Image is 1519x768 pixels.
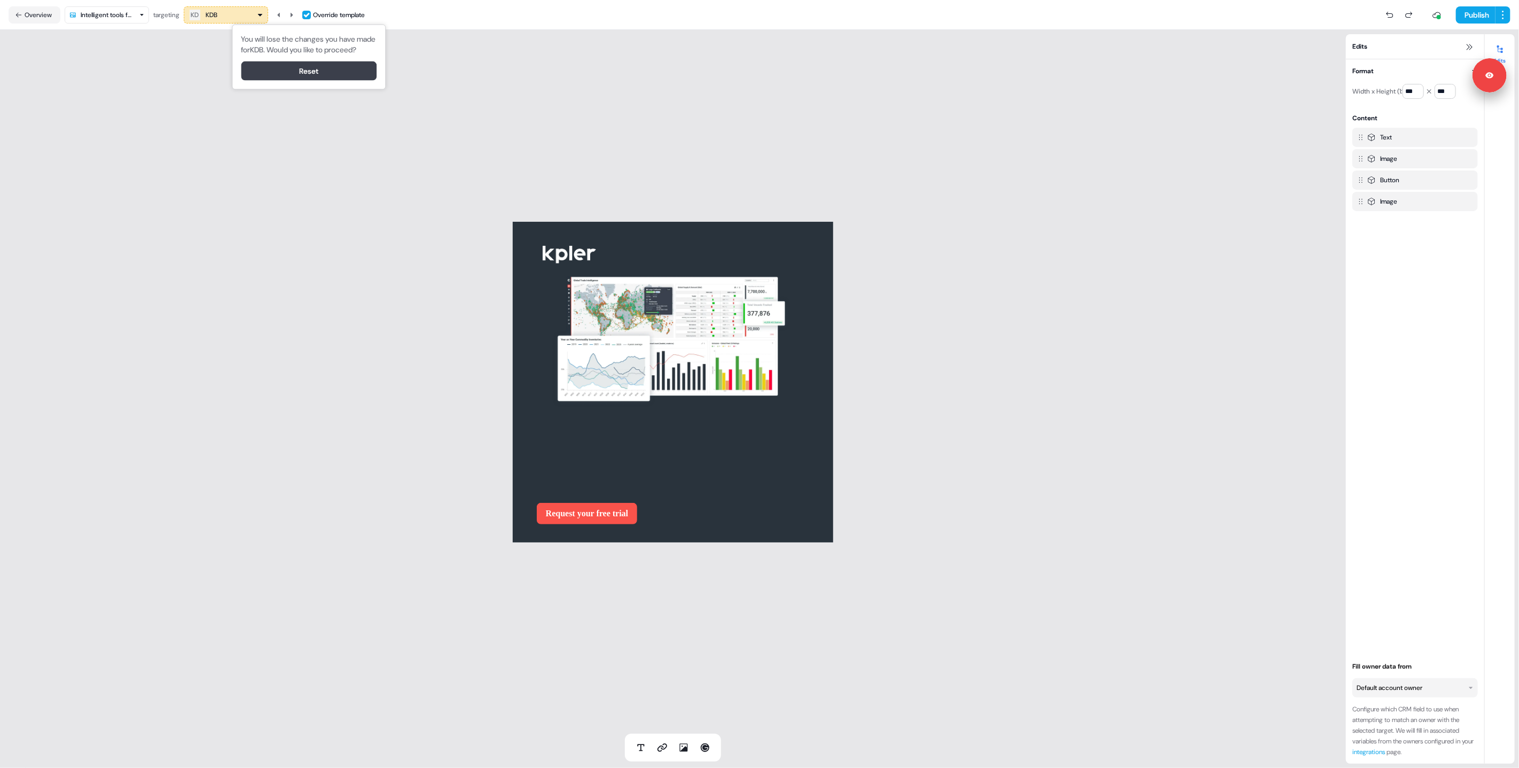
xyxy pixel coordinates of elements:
[1352,678,1478,697] button: Default account owner
[1380,196,1397,207] div: Image
[543,239,596,271] img: Image
[153,10,179,20] div: targeting
[537,503,637,524] button: Request your free trial
[1352,66,1374,76] div: Format
[1352,83,1398,100] div: Width x Height (1:1)
[81,10,135,20] div: Intelligent tools for trade
[1352,748,1385,756] a: integrations
[1380,153,1397,164] div: Image
[241,61,377,81] button: Reset
[241,34,377,55] div: You will lose the changes you have made for KDB . Would you like to proceed?
[1485,41,1515,64] button: Edits
[1352,41,1367,52] span: Edits
[1456,6,1495,24] button: Publish
[1352,113,1377,123] div: Content
[1352,661,1478,672] div: Fill owner data from
[1357,682,1422,693] div: Default account owner
[313,10,365,20] div: Override template
[206,10,217,20] div: KDB
[9,6,60,24] button: Overview
[1352,704,1478,757] div: Configure which CRM field to use when attempting to match an owner with the selected target. We w...
[1380,175,1399,185] div: Button
[191,10,199,20] div: KD
[551,267,792,417] img: Image
[184,6,268,24] button: KDKDB
[1380,132,1392,143] div: Text
[1352,66,1478,76] button: Format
